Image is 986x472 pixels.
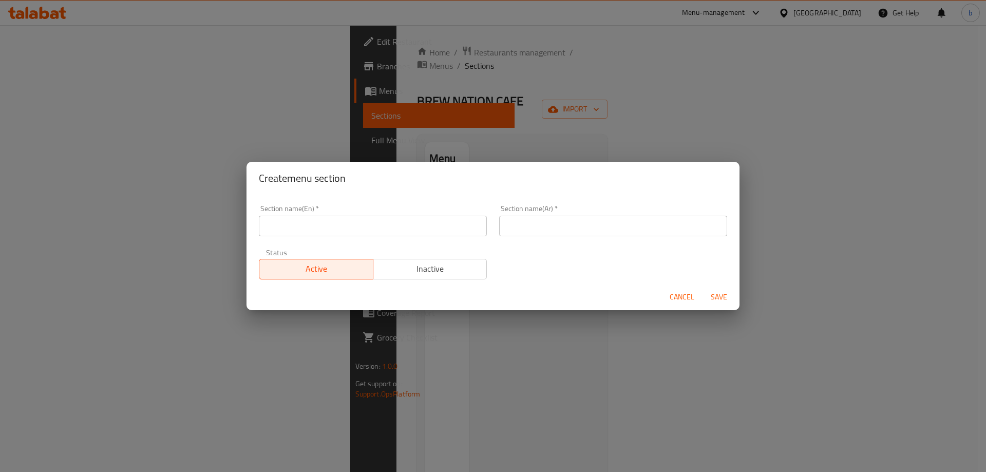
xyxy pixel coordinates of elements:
[377,261,483,276] span: Inactive
[499,216,727,236] input: Please enter section name(ar)
[666,288,698,307] button: Cancel
[259,216,487,236] input: Please enter section name(en)
[707,291,731,304] span: Save
[703,288,735,307] button: Save
[259,170,727,186] h2: Create menu section
[670,291,694,304] span: Cancel
[373,259,487,279] button: Inactive
[263,261,369,276] span: Active
[259,259,373,279] button: Active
